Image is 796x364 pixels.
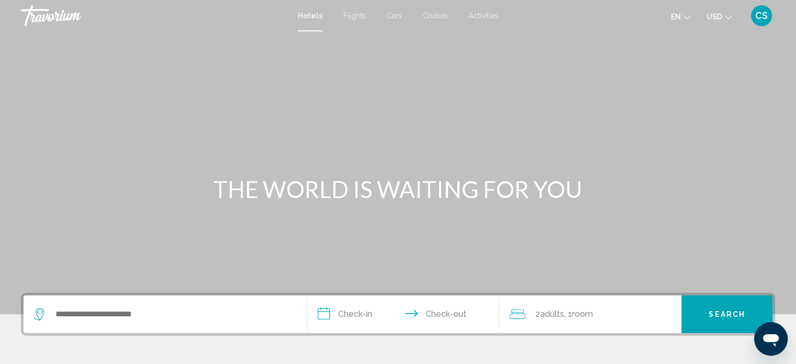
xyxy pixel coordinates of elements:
[707,9,732,24] button: Change currency
[540,309,564,319] span: Adults
[564,307,592,322] span: , 1
[709,311,745,319] span: Search
[469,12,498,20] a: Activities
[202,175,595,203] h1: THE WORLD IS WAITING FOR YOU
[21,5,287,26] a: Travorium
[671,13,681,21] span: en
[307,295,500,333] button: Check in and out dates
[707,13,722,21] span: USD
[754,322,788,356] iframe: Button to launch messaging window
[387,12,402,20] a: Cars
[748,5,775,27] button: User Menu
[24,295,772,333] div: Search widget
[298,12,322,20] a: Hotels
[755,10,768,21] span: CS
[343,12,366,20] a: Flights
[499,295,681,333] button: Travelers: 2 adults, 0 children
[571,309,592,319] span: Room
[423,12,448,20] a: Cruises
[535,307,564,322] span: 2
[671,9,691,24] button: Change language
[681,295,772,333] button: Search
